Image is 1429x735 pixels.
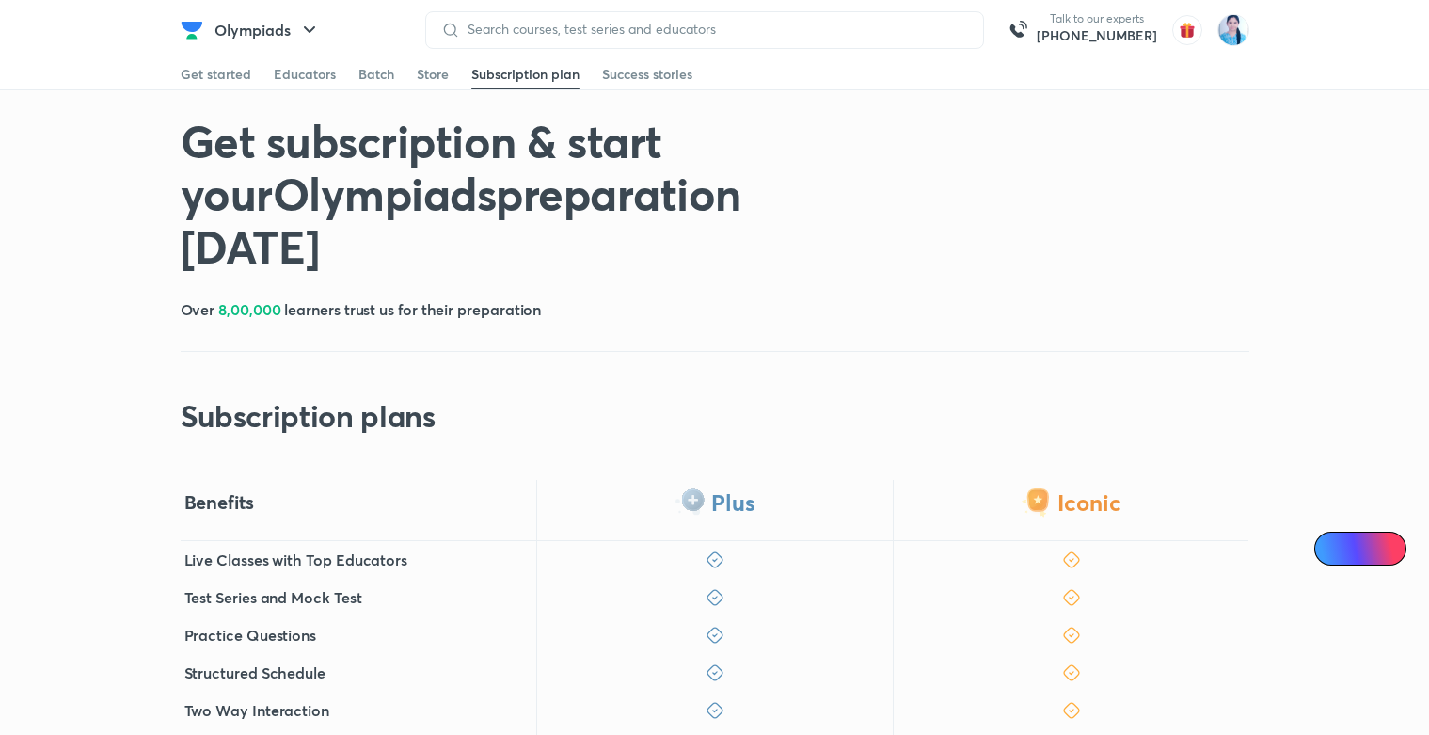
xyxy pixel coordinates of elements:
h5: Structured Schedule [184,662,325,684]
input: Search courses, test series and educators [460,22,968,37]
img: Company Logo [181,19,203,41]
img: Icon [1326,541,1341,556]
div: Store [417,65,449,84]
h5: Practice Questions [184,624,317,647]
span: Ai Doubts [1345,541,1395,556]
a: Subscription plan [471,59,580,89]
h5: Over learners trust us for their preparation [181,298,542,321]
button: Olympiads [203,11,332,49]
img: Isha Goyal [1217,14,1249,46]
a: Success stories [602,59,692,89]
h2: Subscription plans [181,397,436,435]
div: Subscription plan [471,65,580,84]
h5: Two Way Interaction [184,699,329,722]
img: call-us [999,11,1037,49]
div: Success stories [602,65,692,84]
p: Talk to our experts [1037,11,1157,26]
h1: Get subscription & start your Olympiads preparation [DATE] [181,114,822,272]
img: avatar [1172,15,1202,45]
div: Educators [274,65,336,84]
div: Batch [358,65,394,84]
span: 8,00,000 [218,299,280,319]
a: Get started [181,59,251,89]
div: Get started [181,65,251,84]
a: Educators [274,59,336,89]
h5: Test Series and Mock Test [184,586,362,609]
a: [PHONE_NUMBER] [1037,26,1157,45]
a: Batch [358,59,394,89]
a: Ai Doubts [1314,532,1406,566]
h4: Benefits [184,490,254,515]
a: Store [417,59,449,89]
h5: Live Classes with Top Educators [184,549,408,571]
